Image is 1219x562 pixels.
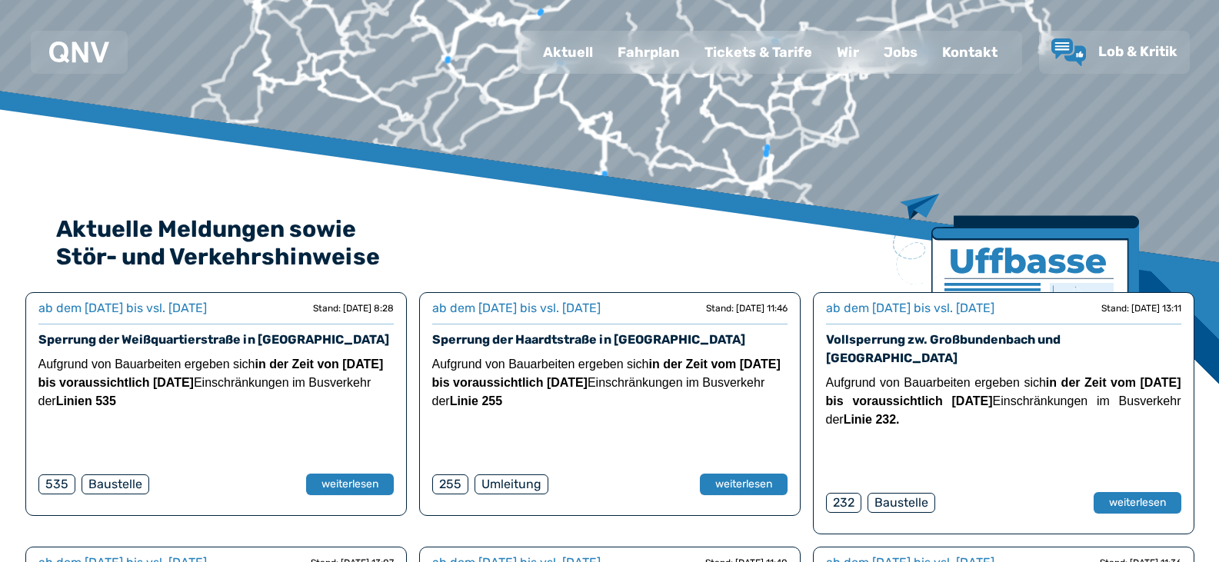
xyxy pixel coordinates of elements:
[893,194,1139,385] img: Zeitung mit Titel Uffbase
[844,413,900,426] strong: Linie 232.
[826,299,994,318] div: ab dem [DATE] bis vsl. [DATE]
[706,302,788,314] div: Stand: [DATE] 11:46
[313,302,394,314] div: Stand: [DATE] 8:28
[38,299,207,318] div: ab dem [DATE] bis vsl. [DATE]
[38,357,384,407] span: Aufgrund von Bauarbeiten ergeben sich Einschränkungen im Busverkehr der
[306,474,394,495] button: weiterlesen
[1051,38,1177,66] a: Lob & Kritik
[1094,492,1181,514] button: weiterlesen
[826,493,861,513] div: 232
[531,32,605,72] a: Aktuell
[868,493,935,513] div: Baustelle
[826,376,1181,426] span: Aufgrund von Bauarbeiten ergeben sich Einschränkungen im Busverkehr der
[1098,43,1177,60] span: Lob & Kritik
[605,32,692,72] a: Fahrplan
[432,357,781,407] span: Aufgrund von Bauarbeiten ergeben sich Einschränkungen im Busverkehr der
[432,299,601,318] div: ab dem [DATE] bis vsl. [DATE]
[56,394,116,407] strong: Linien 535
[824,32,871,72] a: Wir
[82,474,149,494] div: Baustelle
[432,474,468,494] div: 255
[49,42,109,63] img: QNV Logo
[1101,302,1181,314] div: Stand: [DATE] 13:11
[432,332,745,347] a: Sperrung der Haardtstraße in [GEOGRAPHIC_DATA]
[475,474,548,494] div: Umleitung
[450,394,502,407] strong: Linie 255
[38,474,75,494] div: 535
[826,332,1061,365] a: Vollsperrung zw. Großbundenbach und [GEOGRAPHIC_DATA]
[49,37,109,68] a: QNV Logo
[871,32,930,72] a: Jobs
[56,215,1164,271] h2: Aktuelle Meldungen sowie Stör- und Verkehrshinweise
[700,474,788,495] button: weiterlesen
[930,32,1010,72] a: Kontakt
[38,332,389,347] a: Sperrung der Weißquartierstraße in [GEOGRAPHIC_DATA]
[692,32,824,72] a: Tickets & Tarife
